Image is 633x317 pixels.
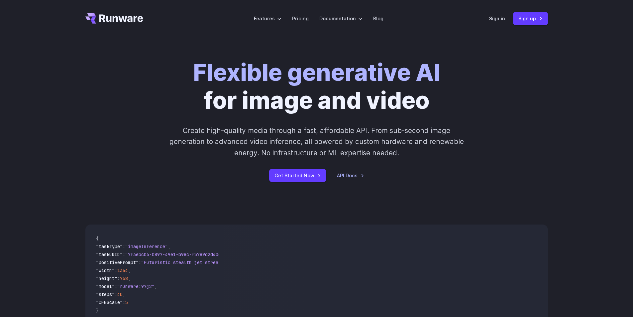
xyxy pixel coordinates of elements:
[489,15,505,22] a: Sign in
[123,291,125,297] span: ,
[168,125,465,158] p: Create high-quality media through a fast, affordable API. From sub-second image generation to adv...
[254,15,281,22] label: Features
[96,259,139,265] span: "positivePrompt"
[168,243,170,249] span: ,
[193,59,440,114] h1: for image and video
[513,12,548,25] a: Sign up
[292,15,309,22] a: Pricing
[128,267,131,273] span: ,
[120,275,128,281] span: 768
[193,58,440,86] strong: Flexible generative AI
[123,299,125,305] span: :
[96,275,117,281] span: "height"
[319,15,363,22] label: Documentation
[96,236,99,241] span: {
[96,283,115,289] span: "model"
[128,275,131,281] span: ,
[117,283,155,289] span: "runware:97@2"
[115,291,117,297] span: :
[115,283,117,289] span: :
[96,299,123,305] span: "CFGScale"
[269,169,326,182] a: Get Started Now
[373,15,383,22] a: Blog
[96,251,123,257] span: "taskUUID"
[85,13,143,24] a: Go to /
[125,243,168,249] span: "imageInference"
[96,243,123,249] span: "taskType"
[123,251,125,257] span: :
[96,291,115,297] span: "steps"
[115,267,117,273] span: :
[96,267,115,273] span: "width"
[139,259,141,265] span: :
[125,251,226,257] span: "7f3ebcb6-b897-49e1-b98c-f5789d2d40d7"
[117,275,120,281] span: :
[141,259,383,265] span: "Futuristic stealth jet streaking through a neon-lit cityscape with glowing purple exhaust"
[117,291,123,297] span: 40
[117,267,128,273] span: 1344
[125,299,128,305] span: 5
[96,307,99,313] span: }
[337,172,364,179] a: API Docs
[123,243,125,249] span: :
[155,283,157,289] span: ,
